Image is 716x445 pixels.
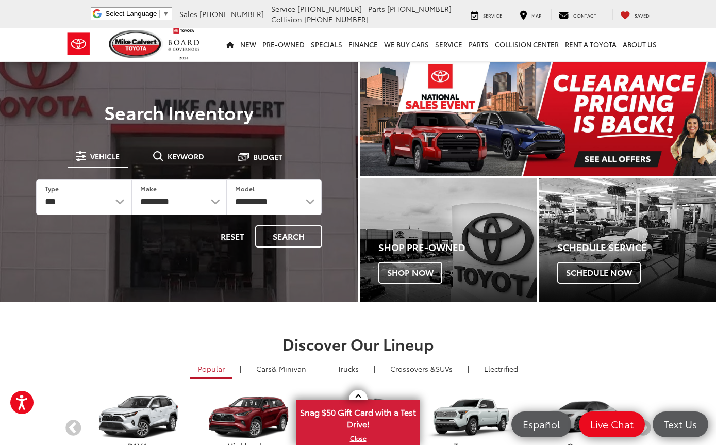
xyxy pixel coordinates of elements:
li: | [319,364,325,374]
h4: Shop Pre-Owned [378,242,537,253]
a: Electrified [476,360,526,377]
span: Live Chat [585,418,639,431]
span: Sales [179,9,197,19]
img: Toyota Tacoma [416,395,521,440]
span: Shop Now [378,262,442,284]
h4: Schedule Service [557,242,716,253]
span: [PHONE_NUMBER] [387,4,452,14]
a: Schedule Service Schedule Now [539,178,716,302]
a: WE BUY CARS [381,28,432,61]
a: Collision Center [492,28,562,61]
a: Parts [465,28,492,61]
a: Trucks [330,360,367,377]
img: Toyota Camry [526,395,631,439]
label: Type [45,184,59,193]
span: [PHONE_NUMBER] [199,9,264,19]
span: Snag $50 Gift Card with a Test Drive! [297,401,419,433]
a: Service [463,9,510,20]
a: New [237,28,259,61]
span: & Minivan [272,364,306,374]
span: Budget [253,153,282,160]
span: Select Language [105,10,157,18]
a: Popular [190,360,232,379]
div: Toyota [539,178,716,302]
span: Parts [368,4,385,14]
a: Specials [308,28,345,61]
button: Reset [212,225,253,248]
label: Make [140,184,157,193]
span: ​ [159,10,160,18]
span: Service [271,4,295,14]
a: Español [511,411,571,437]
a: Map [512,9,549,20]
a: Shop Pre-Owned Shop Now [360,178,537,302]
a: SUVs [382,360,460,377]
label: Model [235,184,255,193]
img: Toyota Highlander [195,395,300,440]
a: Rent a Toyota [562,28,620,61]
span: [PHONE_NUMBER] [297,4,362,14]
a: Contact [551,9,604,20]
a: About Us [620,28,660,61]
span: Crossovers & [390,364,436,374]
li: | [237,364,244,374]
span: Text Us [659,418,702,431]
h2: Discover Our Lineup [64,335,652,352]
a: Select Language​ [105,10,169,18]
button: Previous [64,420,82,438]
img: Toyota RAV4 [85,395,190,440]
h3: Search Inventory [22,102,337,122]
a: Pre-Owned [259,28,308,61]
button: Search [255,225,322,248]
span: ▼ [162,10,169,18]
span: Schedule Now [557,262,641,284]
img: Mike Calvert Toyota [109,30,163,58]
span: Vehicle [90,153,120,160]
li: | [371,364,378,374]
span: Map [531,12,541,19]
a: Text Us [653,411,708,437]
span: Saved [635,12,650,19]
img: Toyota [59,27,98,61]
a: Finance [345,28,381,61]
a: My Saved Vehicles [612,9,657,20]
span: Español [518,418,565,431]
span: Keyword [168,153,204,160]
span: Service [483,12,502,19]
span: Contact [573,12,596,19]
a: Service [432,28,465,61]
a: Cars [248,360,314,377]
a: Home [223,28,237,61]
li: | [465,364,472,374]
span: Collision [271,14,302,24]
div: Toyota [360,178,537,302]
span: [PHONE_NUMBER] [304,14,369,24]
a: Live Chat [579,411,645,437]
